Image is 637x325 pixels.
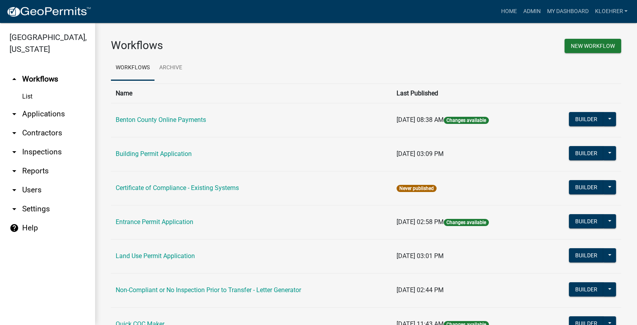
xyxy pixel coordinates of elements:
span: Changes available [444,219,489,226]
i: help [10,223,19,233]
span: [DATE] 02:58 PM [397,218,444,226]
i: arrow_drop_down [10,204,19,214]
i: arrow_drop_down [10,185,19,195]
a: Entrance Permit Application [116,218,193,226]
button: Builder [569,146,604,160]
h3: Workflows [111,39,360,52]
th: Last Published [392,84,539,103]
i: arrow_drop_down [10,147,19,157]
i: arrow_drop_down [10,109,19,119]
a: Archive [154,55,187,81]
button: Builder [569,180,604,194]
button: Builder [569,248,604,262]
a: Admin [520,4,544,19]
i: arrow_drop_down [10,166,19,176]
th: Name [111,84,392,103]
a: Building Permit Application [116,150,192,158]
a: Home [498,4,520,19]
button: New Workflow [565,39,621,53]
a: Land Use Permit Application [116,252,195,260]
a: kloehrer [591,4,631,19]
button: Builder [569,282,604,296]
span: Changes available [444,117,489,124]
a: Certificate of Compliance - Existing Systems [116,184,239,192]
span: [DATE] 03:01 PM [397,252,444,260]
button: Builder [569,214,604,228]
button: Builder [569,112,604,126]
a: My Dashboard [544,4,591,19]
span: [DATE] 02:44 PM [397,286,444,294]
span: [DATE] 03:09 PM [397,150,444,158]
a: Non-Compliant or No Inspection Prior to Transfer - Letter Generator [116,286,301,294]
span: [DATE] 08:38 AM [397,116,444,124]
a: Workflows [111,55,154,81]
i: arrow_drop_down [10,128,19,138]
span: Never published [397,185,437,192]
a: Benton County Online Payments [116,116,206,124]
i: arrow_drop_up [10,74,19,84]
